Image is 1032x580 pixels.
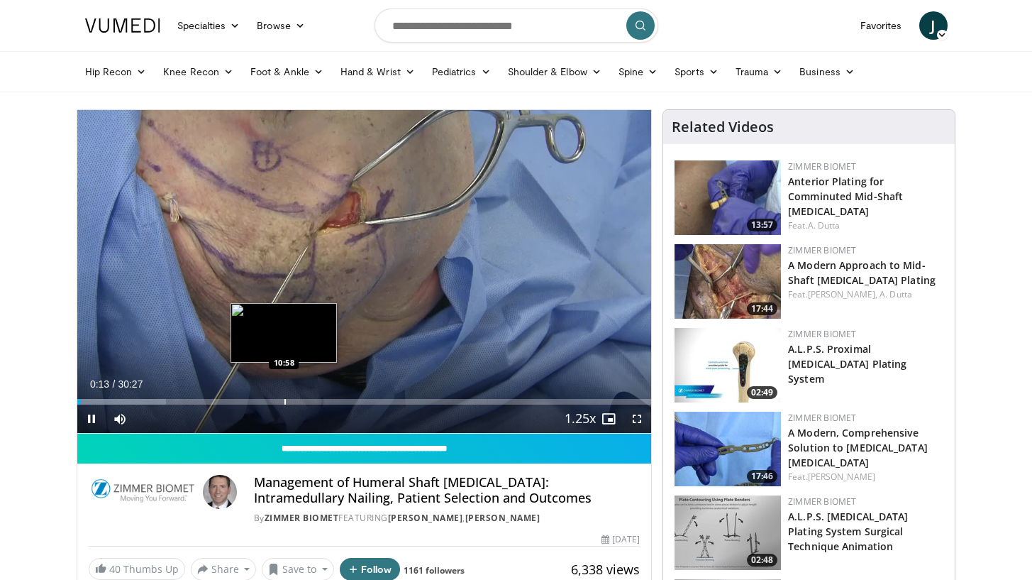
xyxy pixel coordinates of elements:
[254,512,640,525] div: By FEATURING ,
[423,58,499,86] a: Pediatrics
[169,11,249,40] a: Specialties
[675,328,781,403] img: 0239c927-c5c7-47d0-9c79-a9255cc7983b.150x105_q85_crop-smart_upscale.jpg
[465,512,540,524] a: [PERSON_NAME]
[77,58,155,86] a: Hip Recon
[675,496,781,570] a: 02:48
[675,412,781,486] img: dfb9148e-861d-4ca1-80d0-823fa5644adf.150x105_q85_crop-smart_upscale.jpg
[675,328,781,403] a: 02:49
[675,160,781,235] a: 13:57
[388,512,463,524] a: [PERSON_NAME]
[77,405,106,433] button: Pause
[788,244,856,256] a: Zimmer Biomet
[747,302,777,315] span: 17:44
[672,119,774,136] h4: Related Videos
[808,471,875,483] a: [PERSON_NAME]
[919,11,948,40] a: J
[404,564,465,576] a: 1161 followers
[118,378,143,390] span: 30:27
[727,58,792,86] a: Trauma
[610,58,666,86] a: Spine
[77,399,652,405] div: Progress Bar
[747,554,777,567] span: 02:48
[623,405,651,433] button: Fullscreen
[675,244,781,319] img: 703705b4-a6ed-4988-bec7-9b6fee7ee6b3.150x105_q85_crop-smart_upscale.jpg
[332,58,423,86] a: Hand & Wrist
[880,288,912,300] a: A. Dutta
[85,18,160,33] img: VuMedi Logo
[675,496,781,570] img: cb53a3f1-cca5-4bfa-a1a8-533ab5253336.150x105_q85_crop-smart_upscale.jpg
[788,328,856,340] a: Zimmer Biomet
[747,219,777,231] span: 13:57
[788,219,943,232] div: Feat.
[90,378,109,390] span: 0:13
[242,58,332,86] a: Foot & Ankle
[788,258,936,287] a: A Modern Approach to Mid-Shaft [MEDICAL_DATA] Plating
[601,533,640,546] div: [DATE]
[747,386,777,399] span: 02:49
[113,378,116,390] span: /
[77,110,652,434] video-js: Video Player
[788,342,906,385] a: A.L.P.S. Proximal [MEDICAL_DATA] Plating System
[666,58,727,86] a: Sports
[248,11,314,40] a: Browse
[203,475,237,509] img: Avatar
[808,288,877,300] a: [PERSON_NAME],
[791,58,863,86] a: Business
[675,160,781,235] img: 95fc8890-002b-44d1-8f86-6306f8b28e5e.150x105_q85_crop-smart_upscale.jpg
[594,405,623,433] button: Enable picture-in-picture mode
[231,303,337,363] img: image.jpeg
[571,561,640,578] span: 6,338 views
[788,510,908,553] a: A.L.P.S. [MEDICAL_DATA] Plating System Surgical Technique Animation
[89,558,185,580] a: 40 Thumbs Up
[788,175,903,218] a: Anterior Plating for Comminuted Mid-Shaft [MEDICAL_DATA]
[106,405,134,433] button: Mute
[788,160,856,173] a: Zimmer Biomet
[788,471,943,483] div: Feat.
[89,475,197,509] img: Zimmer Biomet
[788,412,856,424] a: Zimmer Biomet
[788,496,856,508] a: Zimmer Biomet
[788,426,928,469] a: A Modern, Comprehensive Solution to [MEDICAL_DATA] [MEDICAL_DATA]
[675,412,781,486] a: 17:46
[852,11,911,40] a: Favorites
[747,470,777,483] span: 17:46
[808,219,840,231] a: A. Dutta
[788,288,943,301] div: Feat.
[254,475,640,505] h4: Management of Humeral Shaft [MEDICAL_DATA]: Intramedullary Nailing, Patient Selection and Outcomes
[155,58,242,86] a: Knee Recon
[566,405,594,433] button: Playback Rate
[374,9,658,43] input: Search topics, interventions
[499,58,610,86] a: Shoulder & Elbow
[265,512,339,524] a: Zimmer Biomet
[675,244,781,319] a: 17:44
[109,562,121,576] span: 40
